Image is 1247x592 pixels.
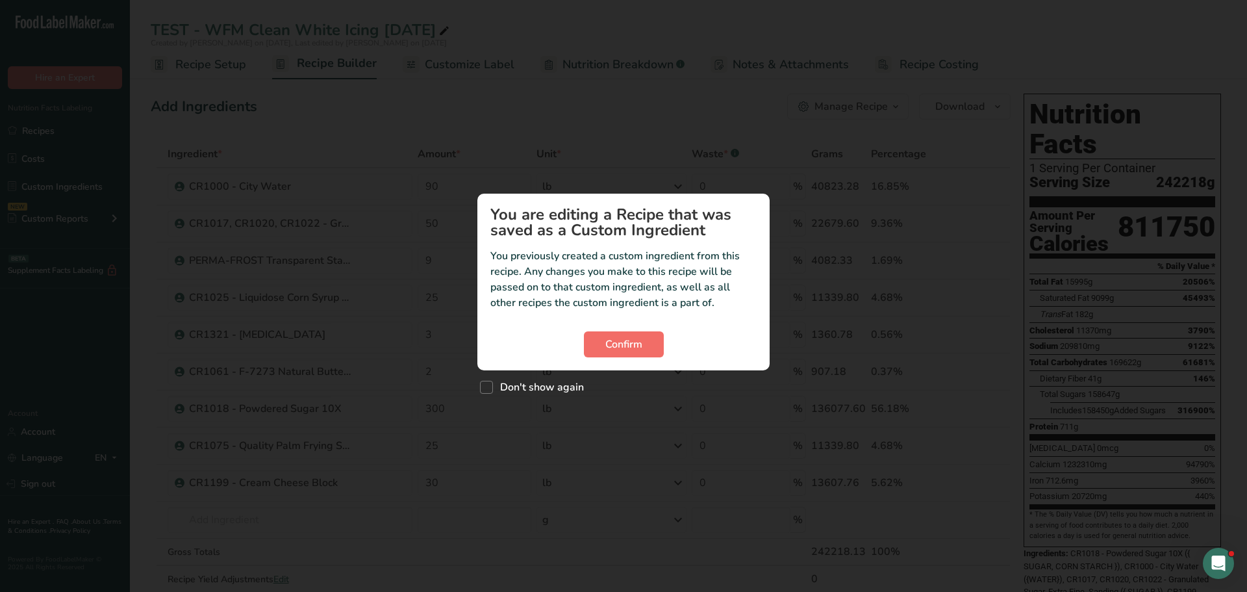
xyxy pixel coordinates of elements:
h1: You are editing a Recipe that was saved as a Custom Ingredient [490,207,757,238]
p: You previously created a custom ingredient from this recipe. Any changes you make to this recipe ... [490,248,757,311]
span: Confirm [605,337,642,352]
button: Confirm [584,331,664,357]
span: Don't show again [493,381,584,394]
iframe: Intercom live chat [1203,548,1234,579]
